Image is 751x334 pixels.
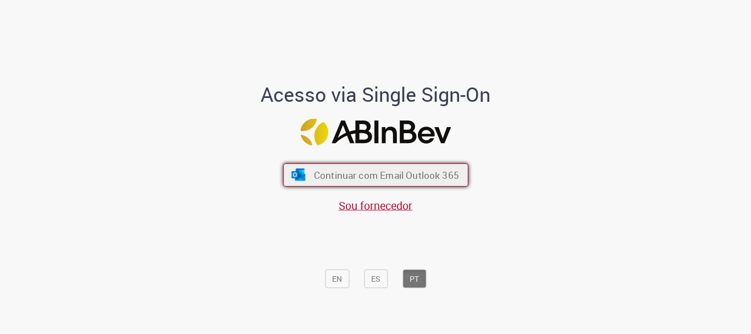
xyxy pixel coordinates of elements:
img: ícone Azure/Microsoft 360 [290,169,306,181]
button: ES [364,270,388,288]
a: Sou fornecedor [339,198,412,213]
button: ícone Azure/Microsoft 360 Continuar com Email Outlook 365 [283,163,468,187]
button: PT [402,270,426,288]
span: Continuar com Email Outlook 365 [313,169,459,182]
h1: Acesso via Single Sign-On [223,84,528,106]
button: EN [325,270,349,288]
img: Logo ABInBev [300,119,451,146]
